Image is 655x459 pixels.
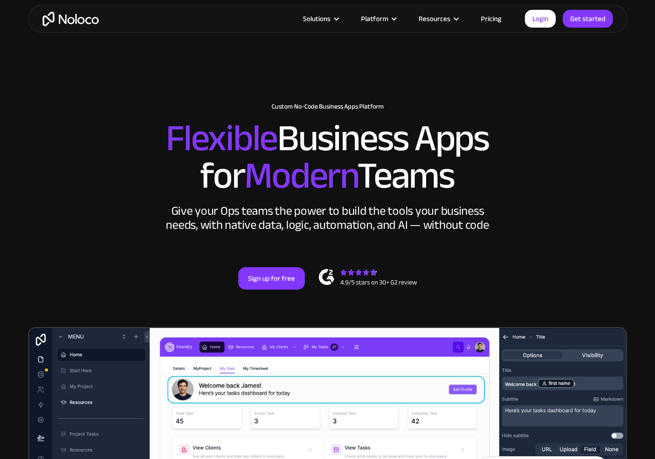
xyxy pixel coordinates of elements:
[469,13,513,25] a: Pricing
[37,103,618,110] h1: Custom No-Code Business Apps Platform
[43,12,99,26] a: home
[419,13,450,25] div: Resources
[407,13,469,25] div: Resources
[238,267,305,290] a: Sign up for free
[349,13,407,25] div: Platform
[166,103,277,173] span: Flexible
[37,120,618,195] h2: Business Apps for Teams
[244,141,357,211] span: Modern
[164,204,492,232] div: Give your Ops teams the power to build the tools your business needs, with native data, logic, au...
[525,10,556,28] a: Login
[291,13,349,25] div: Solutions
[303,13,331,25] div: Solutions
[361,13,388,25] div: Platform
[563,10,613,28] a: Get started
